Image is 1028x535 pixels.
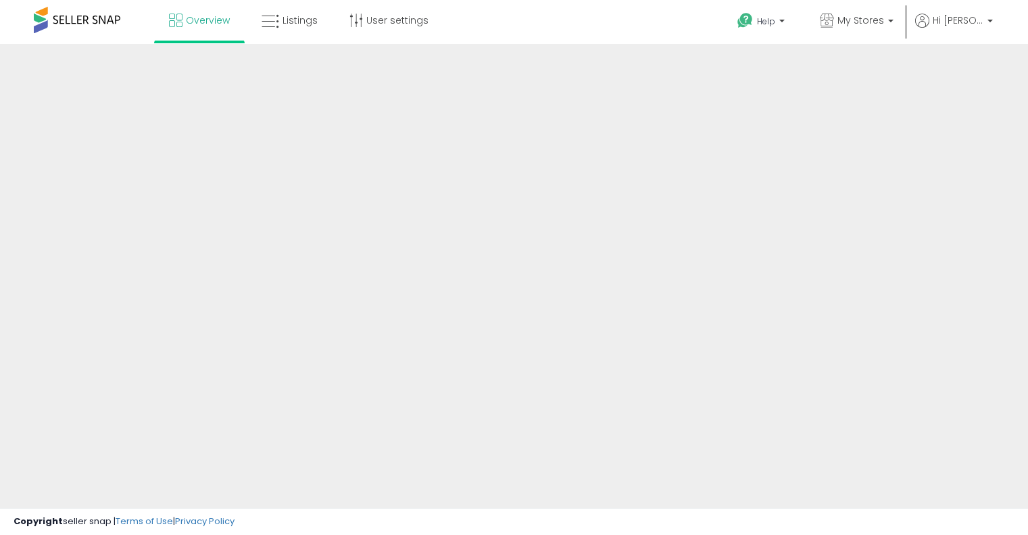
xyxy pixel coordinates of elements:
[737,12,754,29] i: Get Help
[175,515,235,528] a: Privacy Policy
[757,16,775,27] span: Help
[933,14,983,27] span: Hi [PERSON_NAME]
[116,515,173,528] a: Terms of Use
[283,14,318,27] span: Listings
[915,14,993,44] a: Hi [PERSON_NAME]
[837,14,884,27] span: My Stores
[14,515,235,528] div: seller snap | |
[727,2,798,44] a: Help
[14,515,63,528] strong: Copyright
[186,14,230,27] span: Overview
